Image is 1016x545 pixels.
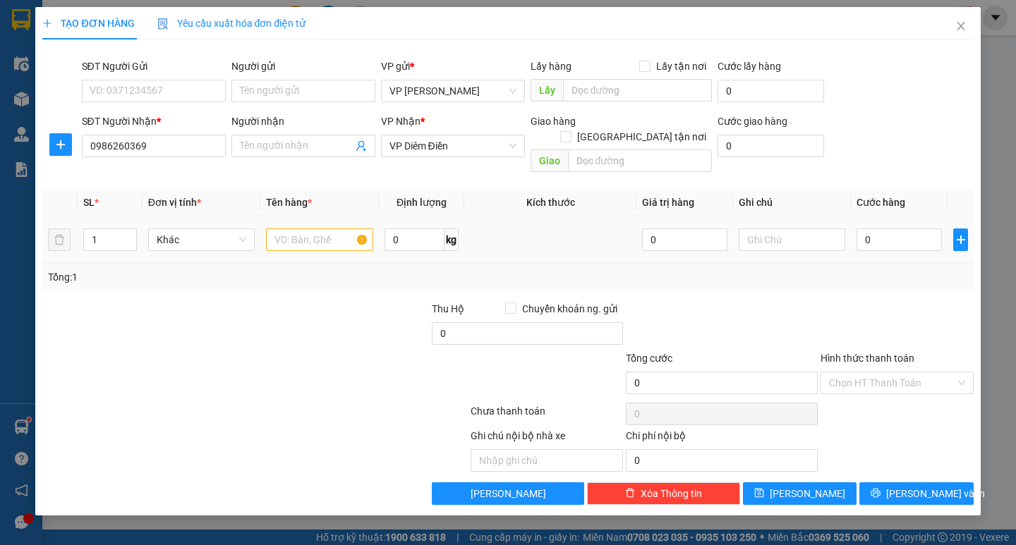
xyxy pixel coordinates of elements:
[48,269,393,285] div: Tổng: 1
[42,18,134,29] span: TẠO ĐƠN HÀNG
[821,353,914,364] label: Hình thức thanh toán
[857,197,905,208] span: Cước hàng
[49,133,72,156] button: plus
[389,135,516,157] span: VP Diêm Điền
[469,403,625,428] div: Chưa thanh toán
[82,114,226,129] div: SĐT Người Nhận
[625,488,635,499] span: delete
[718,135,824,157] input: Cước giao hàng
[954,234,967,245] span: plus
[11,57,25,68] span: Gửi
[231,114,375,129] div: Người nhận
[531,149,568,172] span: Giao
[754,488,764,499] span: save
[157,18,306,29] span: Yêu cầu xuất hóa đơn điện tử
[571,129,712,145] span: [GEOGRAPHIC_DATA] tận nơi
[266,228,373,251] input: VD: Bàn, Ghế
[526,197,575,208] span: Kích thước
[642,197,694,208] span: Giá trị hàng
[432,303,464,314] span: Thu Hộ
[743,482,857,505] button: save[PERSON_NAME]
[626,428,818,449] div: Chi phí nội bộ
[471,428,624,449] div: Ghi chú nội bộ nhà xe
[356,140,367,152] span: user-add
[432,482,585,505] button: [PERSON_NAME]
[568,149,712,172] input: Dọc đường
[266,197,312,208] span: Tên hàng
[157,229,246,250] span: Khác
[871,488,881,499] span: printer
[733,189,851,216] th: Ghi chú
[770,486,845,501] span: [PERSON_NAME]
[389,80,516,102] span: VP Trần Bình
[953,228,967,251] button: plus
[531,116,576,127] span: Giao hàng
[44,95,116,107] span: -
[651,59,712,74] span: Lấy tận nơi
[47,95,116,107] span: 09177461555
[41,51,173,88] span: VP [PERSON_NAME] -
[626,353,672,364] span: Tổng cước
[397,197,447,208] span: Định lượng
[471,486,546,501] span: [PERSON_NAME]
[941,7,981,47] button: Close
[83,197,95,208] span: SL
[44,36,107,48] span: 0968551216
[445,228,459,251] span: kg
[718,80,824,102] input: Cước lấy hàng
[148,197,201,208] span: Đơn vị tính
[886,486,985,501] span: [PERSON_NAME] và In
[516,301,623,317] span: Chuyển khoản ng. gửi
[739,228,845,251] input: Ghi Chú
[381,116,421,127] span: VP Nhận
[82,59,226,74] div: SĐT Người Gửi
[41,51,173,88] span: 14 [PERSON_NAME], [PERSON_NAME]
[381,59,525,74] div: VP gửi
[83,20,130,31] strong: HOTLINE :
[42,18,52,28] span: plus
[471,449,624,472] input: Nhập ghi chú
[955,20,967,32] span: close
[859,482,973,505] button: printer[PERSON_NAME] và In
[50,139,71,150] span: plus
[30,8,182,18] strong: CÔNG TY VẬN TẢI ĐỨC TRƯỞNG
[642,228,727,251] input: 0
[41,36,107,48] span: -
[718,116,787,127] label: Cước giao hàng
[641,486,702,501] span: Xóa Thông tin
[531,79,563,102] span: Lấy
[587,482,740,505] button: deleteXóa Thông tin
[718,61,781,72] label: Cước lấy hàng
[48,228,71,251] button: delete
[531,61,571,72] span: Lấy hàng
[231,59,375,74] div: Người gửi
[563,79,712,102] input: Dọc đường
[157,18,169,30] img: icon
